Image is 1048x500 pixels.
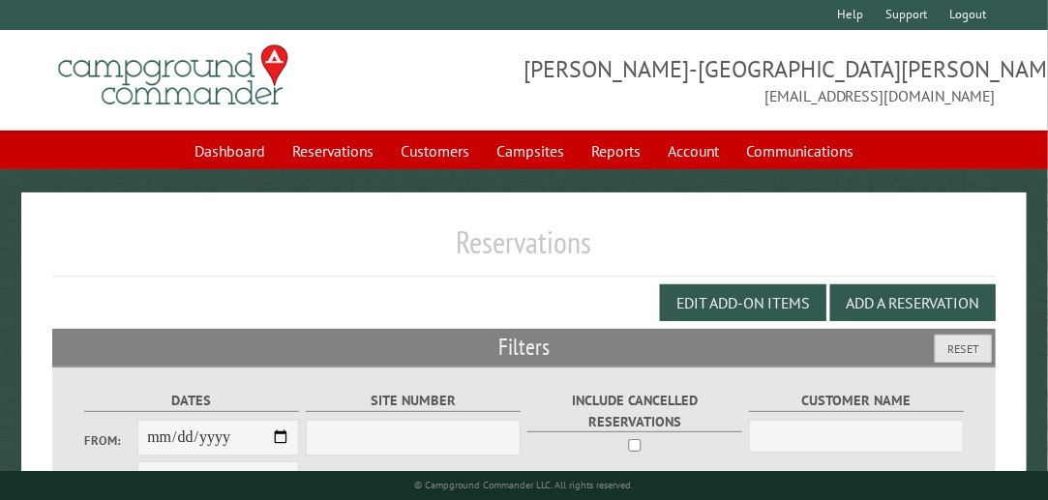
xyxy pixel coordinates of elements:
a: Customers [389,132,481,169]
a: Reservations [281,132,385,169]
a: Account [656,132,731,169]
a: Reports [580,132,652,169]
button: Edit Add-on Items [660,284,826,321]
button: Add a Reservation [830,284,996,321]
label: Dates [84,390,300,412]
h1: Reservations [52,223,996,277]
button: Reset [935,335,992,363]
label: From: [84,431,138,450]
a: Dashboard [183,132,277,169]
a: Campsites [485,132,576,169]
span: [PERSON_NAME]-[GEOGRAPHIC_DATA][PERSON_NAME] [EMAIL_ADDRESS][DOMAIN_NAME] [524,53,996,107]
label: Include Cancelled Reservations [527,390,743,432]
h2: Filters [52,329,996,366]
img: Campground Commander [52,38,294,113]
label: Customer Name [749,390,965,412]
a: Communications [734,132,865,169]
small: © Campground Commander LLC. All rights reserved. [414,479,633,491]
label: Site Number [306,390,522,412]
